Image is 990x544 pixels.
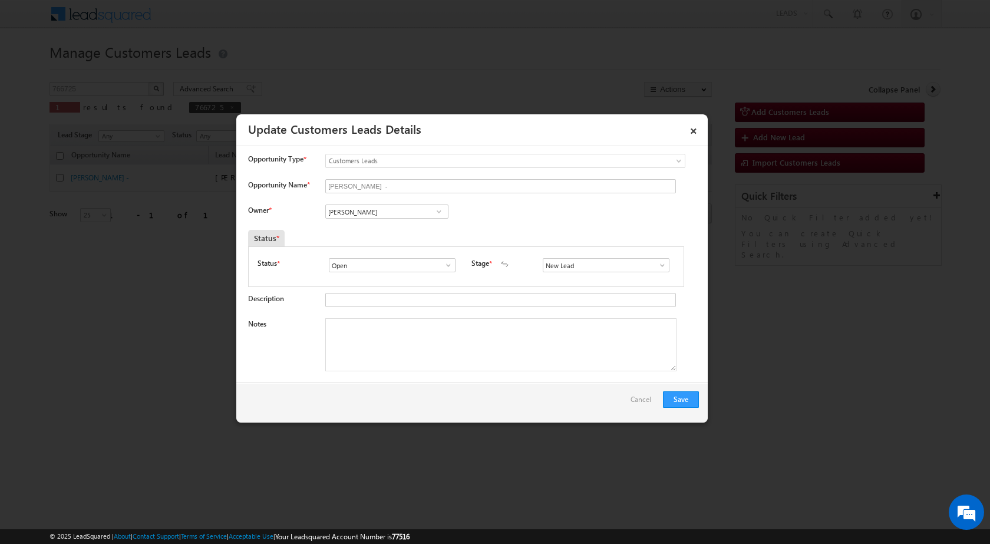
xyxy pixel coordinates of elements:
[631,391,657,414] a: Cancel
[663,391,699,408] button: Save
[133,532,179,540] a: Contact Support
[248,154,303,164] span: Opportunity Type
[329,258,456,272] input: Type to Search
[471,258,489,269] label: Stage
[248,120,421,137] a: Update Customers Leads Details
[652,259,666,271] a: Show All Items
[431,206,446,217] a: Show All Items
[325,205,448,219] input: Type to Search
[15,109,215,353] textarea: Type your message and hit 'Enter'
[258,258,277,269] label: Status
[248,294,284,303] label: Description
[684,118,704,139] a: ×
[275,532,410,541] span: Your Leadsquared Account Number is
[248,180,309,189] label: Opportunity Name
[193,6,222,34] div: Minimize live chat window
[248,319,266,328] label: Notes
[229,532,273,540] a: Acceptable Use
[49,531,410,542] span: © 2025 LeadSquared | | | | |
[61,62,198,77] div: Chat with us now
[326,156,637,166] span: Customers Leads
[160,363,214,379] em: Start Chat
[438,259,453,271] a: Show All Items
[20,62,49,77] img: d_60004797649_company_0_60004797649
[181,532,227,540] a: Terms of Service
[248,206,271,215] label: Owner
[325,154,685,168] a: Customers Leads
[392,532,410,541] span: 77516
[114,532,131,540] a: About
[248,230,285,246] div: Status
[543,258,669,272] input: Type to Search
